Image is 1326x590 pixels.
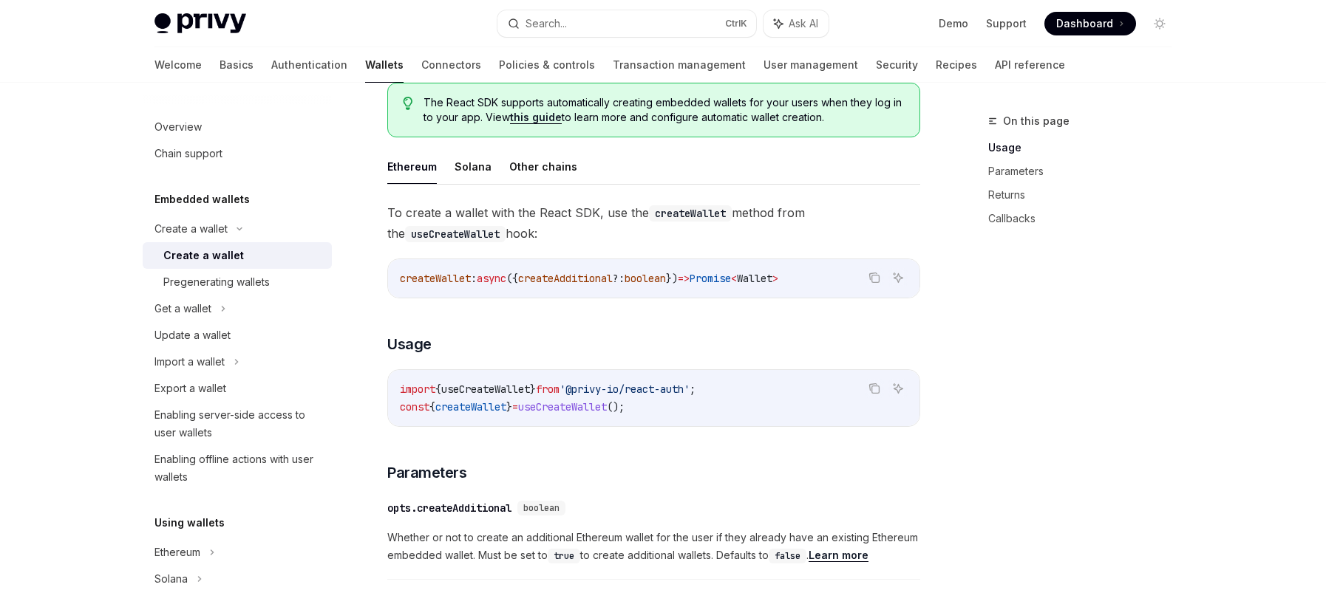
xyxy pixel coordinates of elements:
[1148,12,1172,35] button: Toggle dark mode
[154,118,202,136] div: Overview
[666,272,678,285] span: })
[143,114,332,140] a: Overview
[865,268,884,287] button: Copy the contents from the code block
[548,549,580,563] code: true
[387,202,920,244] span: To create a wallet with the React SDK, use the method from the hook:
[530,383,536,396] span: }
[526,15,567,32] div: Search...
[400,272,471,285] span: createWallet
[737,272,772,285] span: Wallet
[163,247,244,264] div: Create a wallet
[387,501,511,515] div: opts.createAdditional
[512,400,518,414] span: =
[154,450,323,486] div: Enabling offline actions with user wallets
[435,383,441,396] span: {
[764,47,858,83] a: User management
[497,10,756,37] button: Search...CtrlK
[865,379,884,398] button: Copy the contents from the code block
[143,140,332,167] a: Chain support
[387,462,466,483] span: Parameters
[876,47,918,83] a: Security
[477,272,506,285] span: async
[365,47,404,83] a: Wallets
[690,383,696,396] span: ;
[988,136,1183,159] a: Usage
[649,205,732,222] code: createWallet
[154,220,228,238] div: Create a wallet
[509,149,577,184] button: Other chains
[405,226,506,242] code: useCreateWallet
[154,570,188,588] div: Solana
[154,353,225,371] div: Import a wallet
[455,149,492,184] button: Solana
[143,446,332,490] a: Enabling offline actions with user wallets
[613,47,746,83] a: Transaction management
[888,268,908,287] button: Ask AI
[936,47,977,83] a: Recipes
[1056,16,1113,31] span: Dashboard
[403,97,413,110] svg: Tip
[678,272,690,285] span: =>
[986,16,1027,31] a: Support
[613,272,625,285] span: ?:
[506,272,518,285] span: ({
[607,400,625,414] span: ();
[731,272,737,285] span: <
[154,47,202,83] a: Welcome
[220,47,254,83] a: Basics
[154,145,222,162] div: Chain support
[435,400,506,414] span: createWallet
[154,13,246,34] img: light logo
[988,207,1183,230] a: Callbacks
[143,269,332,295] a: Pregenerating wallets
[506,400,512,414] span: }
[400,400,429,414] span: const
[387,149,437,184] button: Ethereum
[789,16,818,31] span: Ask AI
[441,383,530,396] span: useCreateWallet
[400,383,435,396] span: import
[690,272,731,285] span: Promise
[725,18,747,30] span: Ctrl K
[154,543,200,561] div: Ethereum
[772,272,778,285] span: >
[988,183,1183,207] a: Returns
[995,47,1065,83] a: API reference
[988,159,1183,183] a: Parameters
[387,529,920,564] span: Whether or not to create an additional Ethereum wallet for the user if they already have an exist...
[143,402,332,446] a: Enabling server-side access to user wallets
[536,383,560,396] span: from
[499,47,595,83] a: Policies & controls
[424,95,905,125] span: The React SDK supports automatically creating embedded wallets for your users when they log in to...
[510,111,562,124] a: this guide
[154,514,225,532] h5: Using wallets
[625,272,666,285] span: boolean
[143,375,332,402] a: Export a wallet
[154,326,231,344] div: Update a wallet
[809,549,868,562] a: Learn more
[1044,12,1136,35] a: Dashboard
[560,383,690,396] span: '@privy-io/react-auth'
[154,191,250,208] h5: Embedded wallets
[1003,112,1070,130] span: On this page
[154,380,226,397] div: Export a wallet
[523,502,560,514] span: boolean
[518,400,607,414] span: useCreateWallet
[271,47,347,83] a: Authentication
[518,272,613,285] span: createAdditional
[387,334,432,354] span: Usage
[154,300,211,318] div: Get a wallet
[769,549,806,563] code: false
[888,379,908,398] button: Ask AI
[163,273,270,291] div: Pregenerating wallets
[764,10,829,37] button: Ask AI
[471,272,477,285] span: :
[939,16,968,31] a: Demo
[143,322,332,349] a: Update a wallet
[154,406,323,442] div: Enabling server-side access to user wallets
[421,47,481,83] a: Connectors
[429,400,435,414] span: {
[143,242,332,269] a: Create a wallet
